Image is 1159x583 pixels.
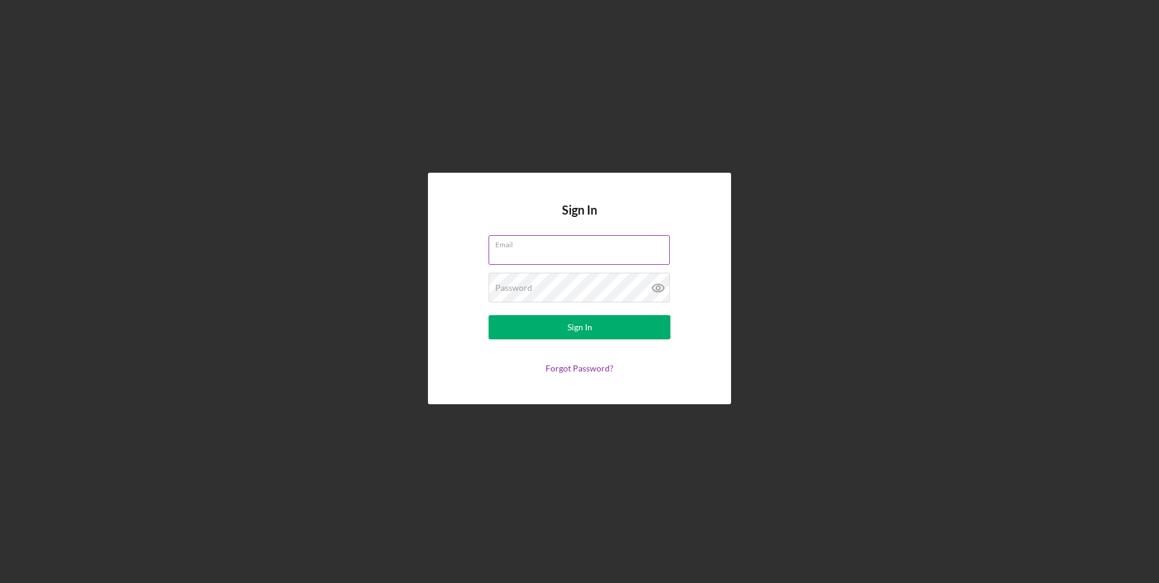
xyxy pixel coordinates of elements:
a: Forgot Password? [546,363,613,373]
div: Sign In [567,315,592,339]
button: Sign In [489,315,670,339]
label: Password [495,283,532,293]
label: Email [495,236,670,249]
h4: Sign In [562,203,597,235]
